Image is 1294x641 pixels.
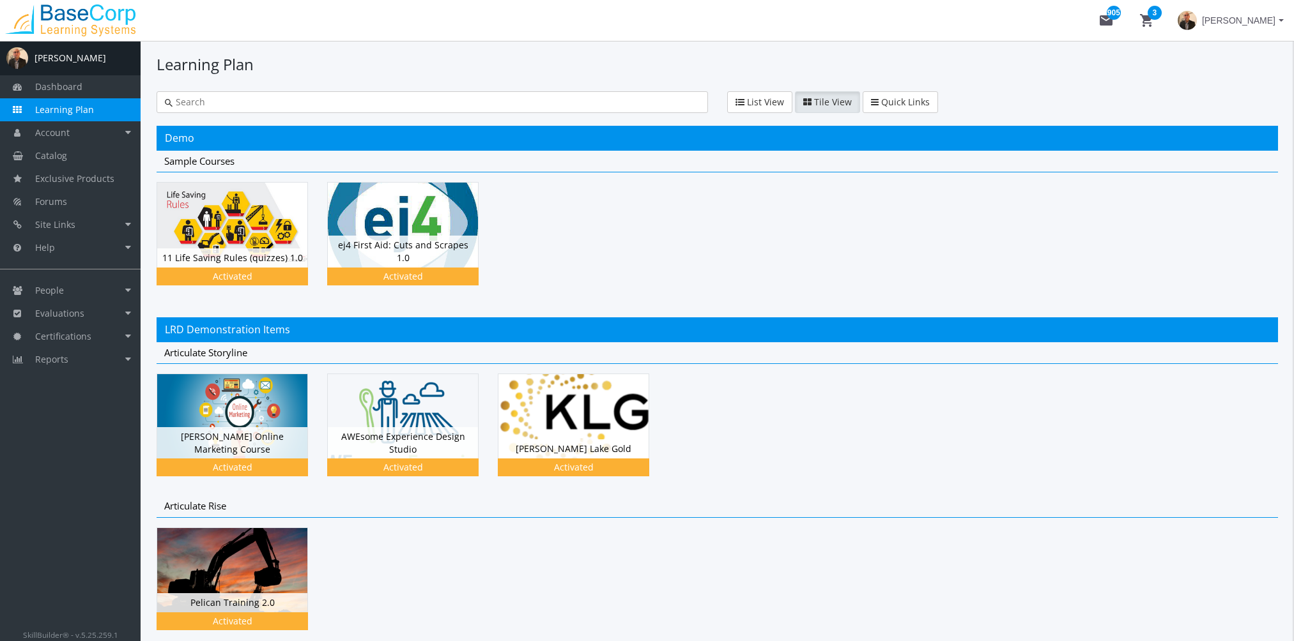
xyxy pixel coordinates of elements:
span: Dashboard [35,80,82,93]
div: Activated [159,615,305,628]
div: [PERSON_NAME] Online Marketing Course [157,427,307,458]
span: Demo [165,131,194,145]
div: Pelican Training 2.0 [157,593,307,612]
div: [PERSON_NAME] [35,52,106,64]
span: Help [35,241,55,253]
span: Evaluations [35,307,84,319]
span: Learning Plan [35,103,94,116]
div: 11 Life Saving Rules (quizzes) 1.0 [157,248,307,268]
mat-icon: mail [1098,13,1114,28]
img: profilePicture.png [6,47,28,69]
div: Activated [500,461,647,474]
span: Site Links [35,218,75,230]
div: Activated [330,461,476,474]
span: Certifications [35,330,91,342]
span: Tile View [814,96,852,108]
span: Catalog [35,149,67,162]
span: Articulate Storyline [164,346,247,359]
small: SkillBuilder® - v.5.25.259.1 [23,630,118,640]
div: AWEsome Experience Design Studio [328,427,478,458]
h1: Learning Plan [157,54,1278,75]
span: LRD Demonstration Items [165,322,290,336]
div: Activated [159,270,305,283]
span: Account [35,126,70,139]
div: [PERSON_NAME] Online Marketing Course [157,373,327,495]
span: People [35,284,64,296]
div: Activated [330,270,476,283]
span: Quick Links [881,96,930,108]
div: Activated [159,461,305,474]
mat-icon: shopping_cart [1139,13,1155,28]
span: Articulate Rise [164,499,226,512]
div: [PERSON_NAME] Lake Gold [498,439,649,458]
div: ej4 First Aid: Cuts and Scrapes 1.0 [327,182,498,304]
input: Search [173,96,700,109]
span: Reports [35,353,68,365]
span: Forums [35,195,67,207]
div: ej4 First Aid: Cuts and Scrapes 1.0 [328,236,478,267]
span: Sample Courses [164,155,235,167]
span: List View [747,96,784,108]
span: Exclusive Products [35,172,114,185]
div: AWEsome Experience Design Studio [327,373,498,495]
div: 11 Life Saving Rules (quizzes) 1.0 [157,182,327,304]
span: [PERSON_NAME] [1202,9,1275,32]
div: [PERSON_NAME] Lake Gold [498,373,668,495]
